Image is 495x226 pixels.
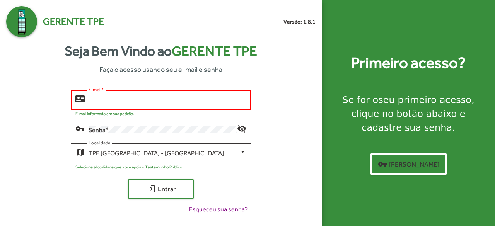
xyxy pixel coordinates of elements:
span: Gerente TPE [172,43,257,59]
img: Logo Gerente [6,6,37,37]
small: Versão: 1.8.1 [283,18,316,26]
strong: seu primeiro acesso [378,95,471,105]
strong: Seja Bem Vindo ao [65,41,257,61]
span: Gerente TPE [43,14,104,29]
span: Faça o acesso usando seu e-mail e senha [99,64,222,75]
span: [PERSON_NAME] [378,157,439,171]
mat-icon: login [147,184,156,194]
strong: Primeiro acesso? [351,51,466,75]
span: Esqueceu sua senha? [189,205,248,214]
mat-icon: contact_mail [75,94,85,103]
div: Se for o , clique no botão abaixo e cadastre sua senha. [331,93,486,135]
span: Entrar [135,182,187,196]
mat-icon: map [75,147,85,156]
mat-hint: E-mail informado em sua petição. [75,111,134,116]
span: TPE [GEOGRAPHIC_DATA] - [GEOGRAPHIC_DATA] [89,150,224,157]
mat-icon: vpn_key [75,124,85,133]
button: [PERSON_NAME] [370,153,447,175]
button: Entrar [128,179,194,199]
mat-icon: visibility_off [237,124,246,133]
mat-hint: Selecione a localidade que você apoia o Testemunho Público. [75,165,183,169]
mat-icon: vpn_key [378,160,387,169]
